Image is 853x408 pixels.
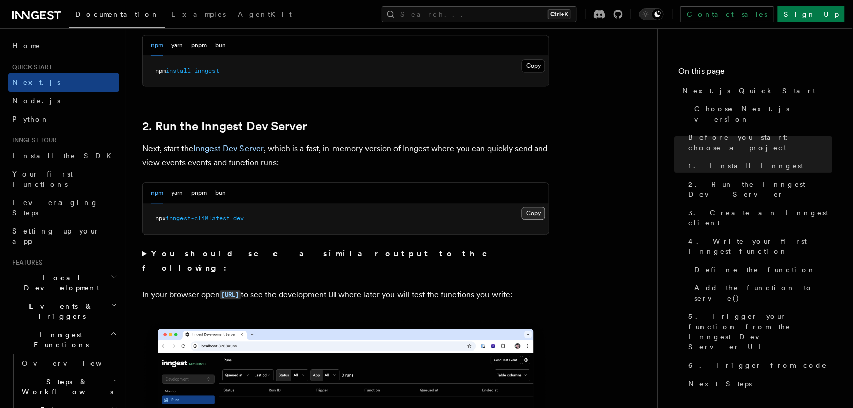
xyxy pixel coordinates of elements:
span: Inngest tour [8,136,57,144]
a: Overview [18,354,119,372]
a: Your first Functions [8,165,119,193]
span: 4. Write your first Inngest function [689,236,833,256]
a: AgentKit [232,3,298,27]
a: 6. Trigger from code [685,356,833,374]
span: Choose Next.js version [695,104,833,124]
span: Steps & Workflows [18,376,113,397]
span: Before you start: choose a project [689,132,833,153]
button: Events & Triggers [8,297,119,326]
a: Home [8,37,119,55]
p: Next, start the , which is a fast, in-memory version of Inngest where you can quickly send and vi... [142,141,549,170]
a: Examples [165,3,232,27]
button: Copy [522,59,545,72]
button: bun [215,183,226,203]
button: Copy [522,207,545,220]
span: Next Steps [689,378,752,389]
span: 2. Run the Inngest Dev Server [689,179,833,199]
button: Toggle dark mode [639,8,664,20]
a: 4. Write your first Inngest function [685,232,833,260]
span: Your first Functions [12,170,73,188]
button: Inngest Functions [8,326,119,354]
span: dev [233,215,244,222]
summary: You should see a similar output to the following: [142,247,549,275]
a: 5. Trigger your function from the Inngest Dev Server UI [685,307,833,356]
span: Overview [22,359,127,367]
a: Sign Up [778,6,845,22]
a: Contact sales [681,6,774,22]
span: Inngest Functions [8,330,110,350]
a: Python [8,110,119,128]
button: Steps & Workflows [18,372,119,401]
a: 3. Create an Inngest client [685,203,833,232]
span: AgentKit [238,10,292,18]
span: Local Development [8,273,111,293]
button: Local Development [8,269,119,297]
span: Events & Triggers [8,301,111,322]
a: Next.js [8,73,119,92]
span: Next.js Quick Start [683,85,816,96]
span: Home [12,41,41,51]
button: npm [151,183,163,203]
strong: You should see a similar output to the following: [142,249,502,273]
code: [URL] [220,290,241,299]
a: Next.js Quick Start [679,81,833,100]
span: Quick start [8,63,52,71]
span: npm [155,67,166,74]
span: inngest-cli@latest [166,215,230,222]
span: Next.js [12,78,60,86]
a: [URL] [220,289,241,299]
span: install [166,67,191,74]
a: Before you start: choose a project [685,128,833,157]
span: inngest [194,67,219,74]
span: 3. Create an Inngest client [689,208,833,228]
a: Define the function [691,260,833,279]
button: npm [151,35,163,56]
a: Leveraging Steps [8,193,119,222]
a: Node.js [8,92,119,110]
span: 6. Trigger from code [689,360,828,370]
span: Node.js [12,97,60,105]
a: Install the SDK [8,147,119,165]
span: Documentation [75,10,159,18]
a: Inngest Dev Server [193,143,264,153]
kbd: Ctrl+K [548,9,571,19]
a: Choose Next.js version [691,100,833,128]
span: Define the function [695,265,816,275]
a: 2. Run the Inngest Dev Server [685,175,833,203]
span: Install the SDK [12,152,117,160]
a: 1. Install Inngest [685,157,833,175]
span: 1. Install Inngest [689,161,804,171]
span: Add the function to serve() [695,283,833,303]
span: Examples [171,10,226,18]
button: bun [215,35,226,56]
a: Next Steps [685,374,833,393]
p: In your browser open to see the development UI where later you will test the functions you write: [142,287,549,302]
a: Add the function to serve() [691,279,833,307]
span: Setting up your app [12,227,100,245]
button: pnpm [191,183,207,203]
span: Features [8,258,42,267]
a: Documentation [69,3,165,28]
span: 5. Trigger your function from the Inngest Dev Server UI [689,311,833,352]
h4: On this page [679,65,833,81]
button: yarn [171,35,183,56]
span: Leveraging Steps [12,198,98,217]
button: yarn [171,183,183,203]
span: Python [12,115,49,123]
a: 2. Run the Inngest Dev Server [142,119,307,133]
button: pnpm [191,35,207,56]
a: Setting up your app [8,222,119,250]
span: npx [155,215,166,222]
button: Search...Ctrl+K [382,6,577,22]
